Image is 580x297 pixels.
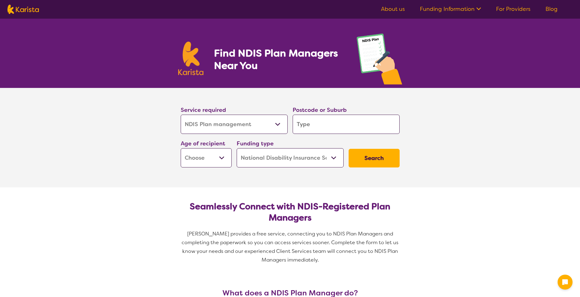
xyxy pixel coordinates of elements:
h2: Seamlessly Connect with NDIS-Registered Plan Managers [186,201,395,223]
button: Search [349,149,400,167]
img: plan-management [357,34,402,88]
h1: Find NDIS Plan Managers Near You [214,47,344,72]
label: Age of recipient [181,140,225,147]
img: Karista logo [178,42,204,75]
img: Karista logo [7,5,39,14]
a: Funding Information [420,5,481,13]
a: About us [381,5,405,13]
a: Blog [545,5,558,13]
span: [PERSON_NAME] provides a free service, connecting you to NDIS Plan Managers and completing the pa... [182,231,400,263]
label: Funding type [237,140,274,147]
a: For Providers [496,5,531,13]
label: Postcode or Suburb [293,106,347,114]
input: Type [293,115,400,134]
label: Service required [181,106,226,114]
